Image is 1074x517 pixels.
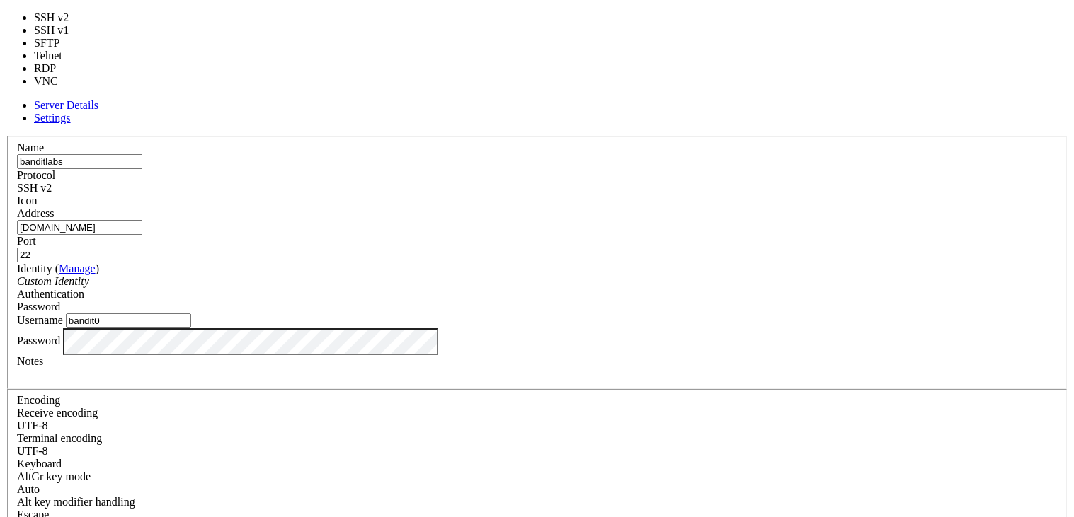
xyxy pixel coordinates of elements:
[34,112,71,124] a: Settings
[17,419,48,431] span: UTF-8
[17,470,91,482] label: Set the expected encoding for data received from the host. If the encodings do not match, visual ...
[17,314,63,326] label: Username
[17,419,1057,432] div: UTF-8
[66,313,191,328] input: Login Username
[17,154,142,169] input: Server Name
[34,75,86,88] li: VNC
[34,24,86,37] li: SSH v1
[17,275,1057,288] div: Custom Identity
[17,262,99,274] label: Identity
[55,262,99,274] span: ( )
[17,275,89,287] i: Custom Identity
[34,62,86,75] li: RDP
[17,194,37,207] label: Icon
[17,445,48,457] span: UTF-8
[17,355,43,367] label: Notes
[59,262,96,274] a: Manage
[17,458,62,470] label: Keyboard
[17,335,60,347] label: Password
[34,50,86,62] li: Telnet
[17,182,52,194] span: SSH v2
[34,11,86,24] li: SSH v2
[17,301,1057,313] div: Password
[17,483,1057,496] div: Auto
[17,182,1057,194] div: SSH v2
[17,220,142,235] input: Host Name or IP
[17,248,142,262] input: Port Number
[17,496,135,508] label: Controls how the Alt key is handled. Escape: Send an ESC prefix. 8-Bit: Add 128 to the typed char...
[17,169,55,181] label: Protocol
[17,483,40,495] span: Auto
[17,288,84,300] label: Authentication
[17,207,54,219] label: Address
[17,407,98,419] label: Set the expected encoding for data received from the host. If the encodings do not match, visual ...
[34,99,98,111] a: Server Details
[17,445,1057,458] div: UTF-8
[17,235,36,247] label: Port
[34,37,86,50] li: SFTP
[17,141,44,153] label: Name
[17,394,60,406] label: Encoding
[17,301,60,313] span: Password
[17,432,102,444] label: The default terminal encoding. ISO-2022 enables character map translations (like graphics maps). ...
